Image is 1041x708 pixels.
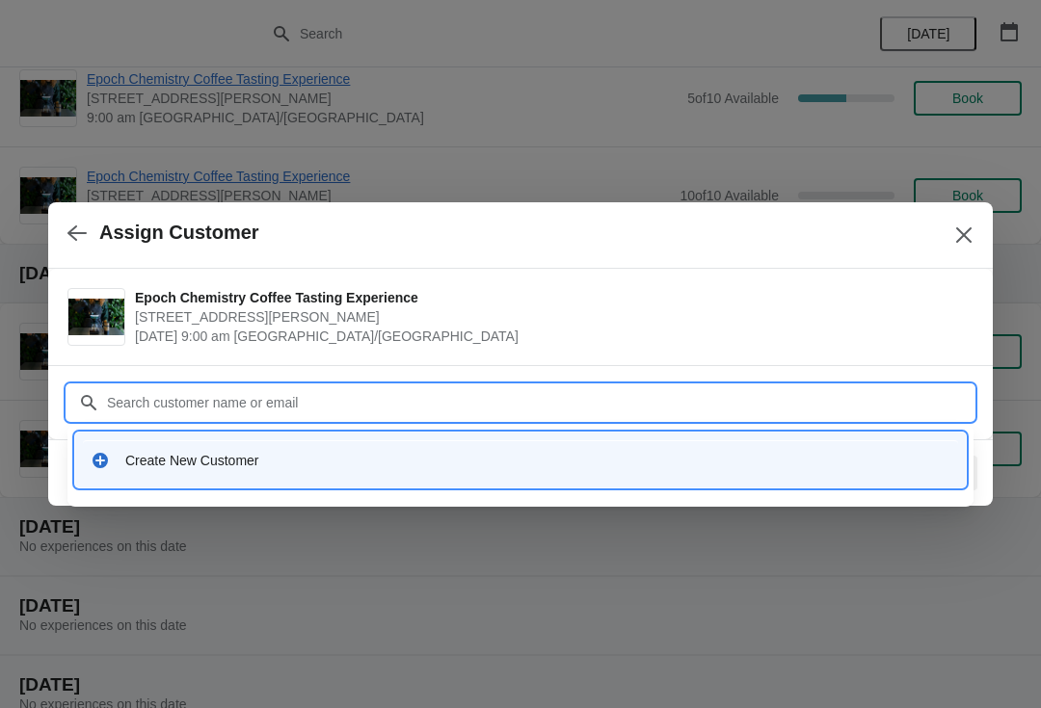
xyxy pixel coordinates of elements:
button: Close [947,218,981,252]
img: Epoch Chemistry Coffee Tasting Experience | 400 St. George St, Moncton, NB, Canada | September 28... [68,299,124,336]
span: [DATE] 9:00 am [GEOGRAPHIC_DATA]/[GEOGRAPHIC_DATA] [135,327,964,346]
span: [STREET_ADDRESS][PERSON_NAME] [135,307,964,327]
span: Epoch Chemistry Coffee Tasting Experience [135,288,964,307]
h2: Assign Customer [99,222,259,244]
input: Search customer name or email [106,385,974,420]
div: Create New Customer [125,451,950,470]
